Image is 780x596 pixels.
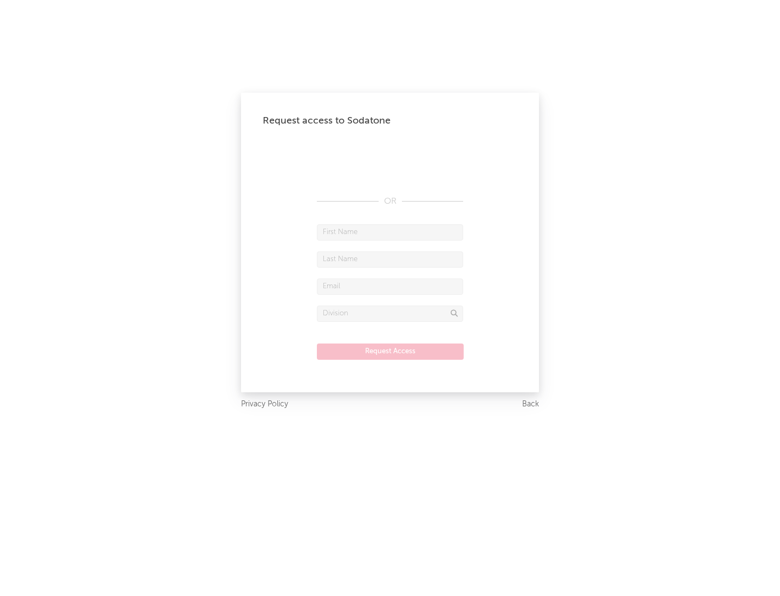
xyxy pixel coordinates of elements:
a: Privacy Policy [241,398,288,411]
input: Last Name [317,251,463,268]
button: Request Access [317,344,464,360]
input: Email [317,278,463,295]
input: Division [317,306,463,322]
div: OR [317,195,463,208]
input: First Name [317,224,463,241]
div: Request access to Sodatone [263,114,517,127]
a: Back [522,398,539,411]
